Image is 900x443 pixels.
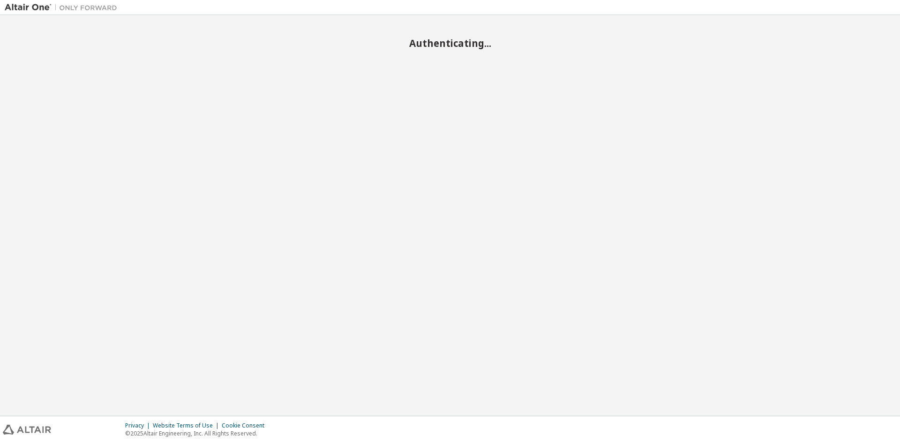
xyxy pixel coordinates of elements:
[3,425,51,435] img: altair_logo.svg
[125,422,153,429] div: Privacy
[222,422,270,429] div: Cookie Consent
[5,3,122,12] img: Altair One
[5,37,895,49] h2: Authenticating...
[153,422,222,429] div: Website Terms of Use
[125,429,270,437] p: © 2025 Altair Engineering, Inc. All Rights Reserved.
